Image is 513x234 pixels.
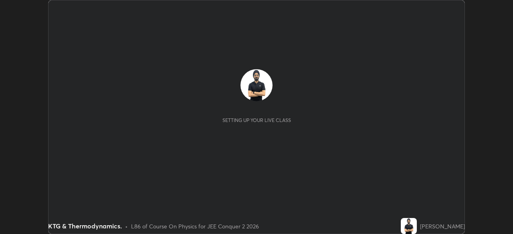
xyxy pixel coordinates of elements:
div: [PERSON_NAME] [420,222,465,230]
div: • [125,222,128,230]
div: Setting up your live class [222,117,291,123]
div: L86 of Course On Physics for JEE Conquer 2 2026 [131,222,259,230]
img: 087365211523460ba100aba77a1fb983.png [240,69,273,101]
img: 087365211523460ba100aba77a1fb983.png [401,218,417,234]
div: KTG & Thermodynamics. [48,221,122,231]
